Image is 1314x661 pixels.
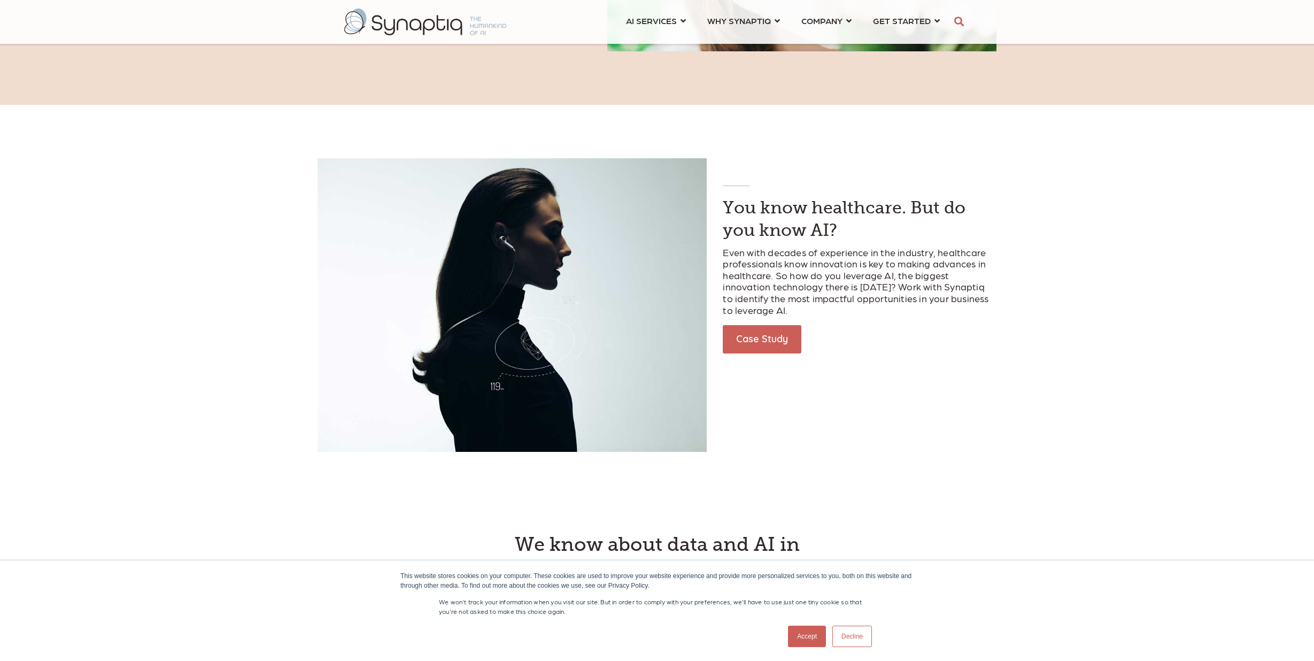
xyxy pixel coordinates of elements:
a: Case Study [723,325,801,353]
nav: menu [615,3,950,41]
h3: You know healthcare. But do you know AI? [723,197,996,241]
a: AI SERVICES [626,11,686,30]
h3: We know about data and AI in [336,532,978,557]
span: AI SERVICES [626,13,677,28]
span: WHY SYNAPTIQ [707,13,771,28]
p: We won't track your information when you visit our site. But in order to comply with your prefere... [439,597,875,616]
a: WHY SYNAPTIQ [707,11,780,30]
a: COMPANY [801,11,852,30]
div: This website stores cookies on your computer. These cookies are used to improve your website expe... [400,571,914,590]
span: GET STARTED [873,13,931,28]
img: The silhouette of a woman with long hair, wearing earphones. [318,158,707,452]
a: Decline [832,626,872,647]
img: synaptiq logo-2 [344,9,506,35]
a: GET STARTED [873,11,940,30]
a: Accept [788,626,826,647]
p: Even with decades of experience in the industry, healthcare professionals know innovation is key ... [723,247,996,316]
span: COMPANY [801,13,842,28]
iframe: Embedded CTA [809,325,922,352]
